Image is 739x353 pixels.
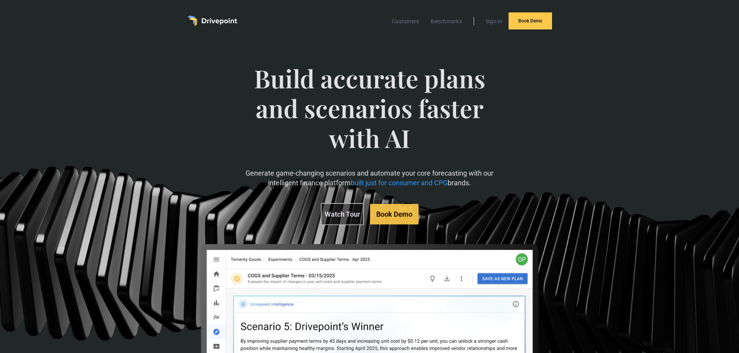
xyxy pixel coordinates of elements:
p: Generate game-changing scenarios and automate your core forecasting with our intelligent finance ... [242,169,497,188]
span: built just for consumer and CPG [351,179,448,187]
a: home [187,15,237,26]
span: Build accurate plans and scenarios faster with AI [242,64,497,168]
a: Book Demo [509,12,552,29]
a: Watch Tour [321,203,364,225]
a: Customers [388,16,423,26]
a: Book Demo [370,204,419,224]
a: Sign In [482,16,507,26]
a: Benchmarks [427,16,466,26]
